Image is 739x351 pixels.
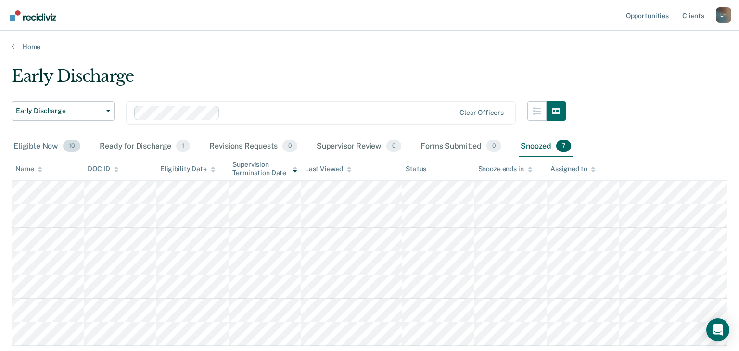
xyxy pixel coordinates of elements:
[98,136,192,157] div: Ready for Discharge1
[386,140,401,152] span: 0
[519,136,573,157] div: Snoozed7
[12,101,115,121] button: Early Discharge
[207,136,299,157] div: Revisions Requests0
[12,42,727,51] a: Home
[232,161,297,177] div: Supervision Termination Date
[556,140,571,152] span: 7
[282,140,297,152] span: 0
[315,136,404,157] div: Supervisor Review0
[176,140,190,152] span: 1
[478,165,533,173] div: Snooze ends in
[419,136,503,157] div: Forms Submitted0
[550,165,596,173] div: Assigned to
[459,109,504,117] div: Clear officers
[716,7,731,23] div: L H
[406,165,426,173] div: Status
[486,140,501,152] span: 0
[88,165,118,173] div: DOC ID
[10,10,56,21] img: Recidiviz
[716,7,731,23] button: Profile dropdown button
[63,140,80,152] span: 10
[305,165,352,173] div: Last Viewed
[12,136,82,157] div: Eligible Now10
[706,318,729,341] div: Open Intercom Messenger
[12,66,566,94] div: Early Discharge
[15,165,42,173] div: Name
[16,107,102,115] span: Early Discharge
[160,165,216,173] div: Eligibility Date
